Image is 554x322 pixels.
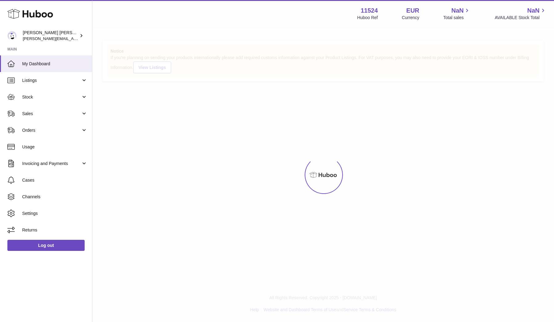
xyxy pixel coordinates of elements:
[527,6,540,15] span: NaN
[406,6,419,15] strong: EUR
[7,31,17,40] img: marie@teitv.com
[361,6,378,15] strong: 11524
[22,227,87,233] span: Returns
[22,61,87,67] span: My Dashboard
[23,36,123,41] span: [PERSON_NAME][EMAIL_ADDRESS][DOMAIN_NAME]
[402,15,420,21] div: Currency
[23,30,78,42] div: [PERSON_NAME] [PERSON_NAME]
[22,78,81,83] span: Listings
[495,15,547,21] span: AVAILABLE Stock Total
[443,15,471,21] span: Total sales
[22,111,81,117] span: Sales
[22,127,81,133] span: Orders
[451,6,464,15] span: NaN
[22,161,81,167] span: Invoicing and Payments
[22,144,87,150] span: Usage
[22,211,87,216] span: Settings
[22,177,87,183] span: Cases
[443,6,471,21] a: NaN Total sales
[495,6,547,21] a: NaN AVAILABLE Stock Total
[7,240,85,251] a: Log out
[357,15,378,21] div: Huboo Ref
[22,194,87,200] span: Channels
[22,94,81,100] span: Stock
